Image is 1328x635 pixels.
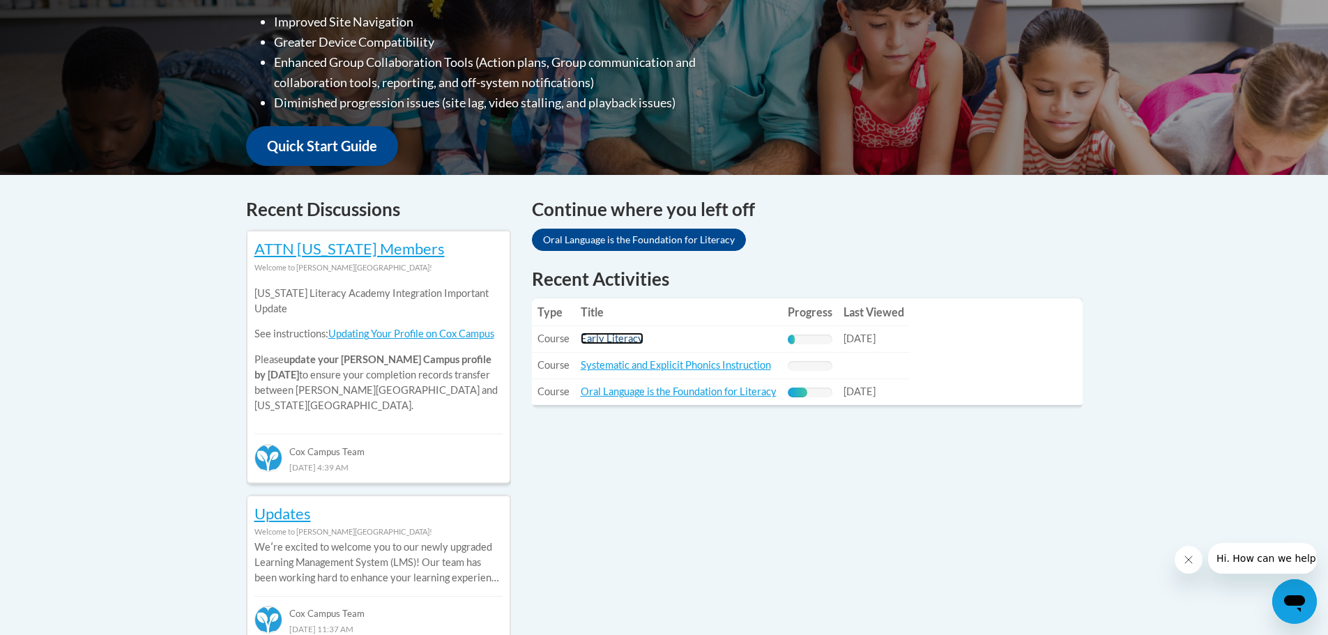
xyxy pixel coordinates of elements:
[254,275,503,424] div: Please to ensure your completion records transfer between [PERSON_NAME][GEOGRAPHIC_DATA] and [US_...
[254,596,503,621] div: Cox Campus Team
[246,126,398,166] a: Quick Start Guide
[246,196,511,223] h4: Recent Discussions
[254,260,503,275] div: Welcome to [PERSON_NAME][GEOGRAPHIC_DATA]!
[254,239,445,258] a: ATTN [US_STATE] Members
[581,359,771,371] a: Systematic and Explicit Phonics Instruction
[254,353,491,381] b: update your [PERSON_NAME] Campus profile by [DATE]
[537,385,570,397] span: Course
[575,298,782,326] th: Title
[782,298,838,326] th: Progress
[274,52,751,93] li: Enhanced Group Collaboration Tools (Action plans, Group communication and collaboration tools, re...
[274,32,751,52] li: Greater Device Compatibility
[581,332,643,344] a: Early Literacy
[254,459,503,475] div: [DATE] 4:39 AM
[532,229,746,251] a: Oral Language is the Foundation for Literacy
[838,298,910,326] th: Last Viewed
[274,12,751,32] li: Improved Site Navigation
[254,606,282,634] img: Cox Campus Team
[8,10,113,21] span: Hi. How can we help?
[1208,543,1317,574] iframe: Message from company
[788,388,808,397] div: Progress, %
[254,286,503,316] p: [US_STATE] Literacy Academy Integration Important Update
[254,434,503,459] div: Cox Campus Team
[581,385,777,397] a: Oral Language is the Foundation for Literacy
[254,524,503,540] div: Welcome to [PERSON_NAME][GEOGRAPHIC_DATA]!
[1272,579,1317,624] iframe: Button to launch messaging window
[788,335,795,344] div: Progress, %
[254,540,503,586] p: Weʹre excited to welcome you to our newly upgraded Learning Management System (LMS)! Our team has...
[537,359,570,371] span: Course
[844,385,876,397] span: [DATE]
[274,93,751,113] li: Diminished progression issues (site lag, video stalling, and playback issues)
[254,504,311,523] a: Updates
[254,326,503,342] p: See instructions:
[532,196,1083,223] h4: Continue where you left off
[532,266,1083,291] h1: Recent Activities
[328,328,494,339] a: Updating Your Profile on Cox Campus
[254,444,282,472] img: Cox Campus Team
[1175,546,1203,574] iframe: Close message
[844,332,876,344] span: [DATE]
[532,298,575,326] th: Type
[537,332,570,344] span: Course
